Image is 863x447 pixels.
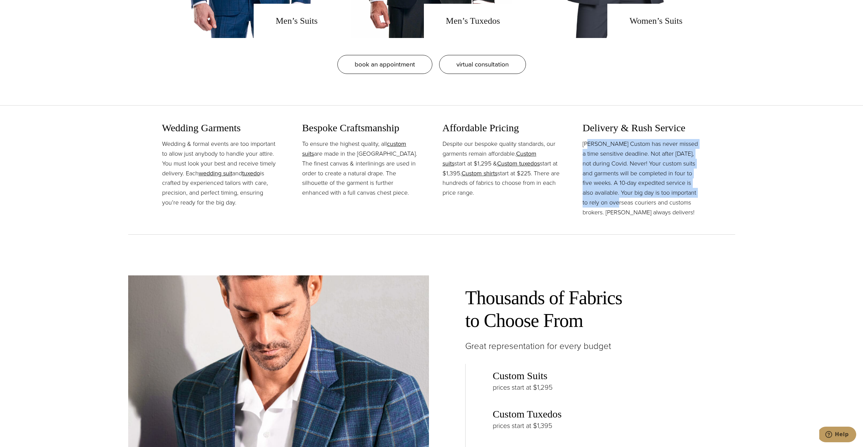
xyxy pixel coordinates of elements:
a: Custom suits [443,149,536,168]
iframe: Opens a widget where you can chat to one of our agents [819,427,856,444]
p: prices start at $1,295 [493,382,718,393]
a: Custom Tuxedos [493,408,562,420]
a: wedding suit [199,169,232,178]
a: Custom Suits [493,370,547,382]
h2: Thousands of Fabrics to Choose From [465,287,718,332]
h3: Wedding Garments [162,122,281,134]
a: book an appointment [337,55,432,74]
p: To ensure the highest quality, all are made in the [GEOGRAPHIC_DATA]. The finest canvas & interli... [302,139,421,198]
a: tuxedo [242,169,260,178]
h3: Bespoke Craftsmanship [302,122,421,134]
a: Custom tuxedos [497,159,540,168]
span: book an appointment [355,59,415,69]
a: virtual consultation [439,55,526,74]
span: virtual consultation [456,59,509,69]
p: Great representation for every budget [465,339,718,353]
p: Wedding & formal events are too important to allow just anybody to handle your attire. You must l... [162,139,281,208]
p: prices start at $1,395 [493,420,718,431]
p: [PERSON_NAME] Custom has never missed a time sensitive deadline. Not after [DATE], not during Cov... [583,139,701,217]
h3: Delivery & Rush Service [583,122,701,134]
p: Despite our bespoke quality standards, our garments remain affordable. start at $1,295 & start at... [443,139,561,198]
h3: Affordable Pricing [443,122,561,134]
a: Custom shirts [462,169,497,178]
